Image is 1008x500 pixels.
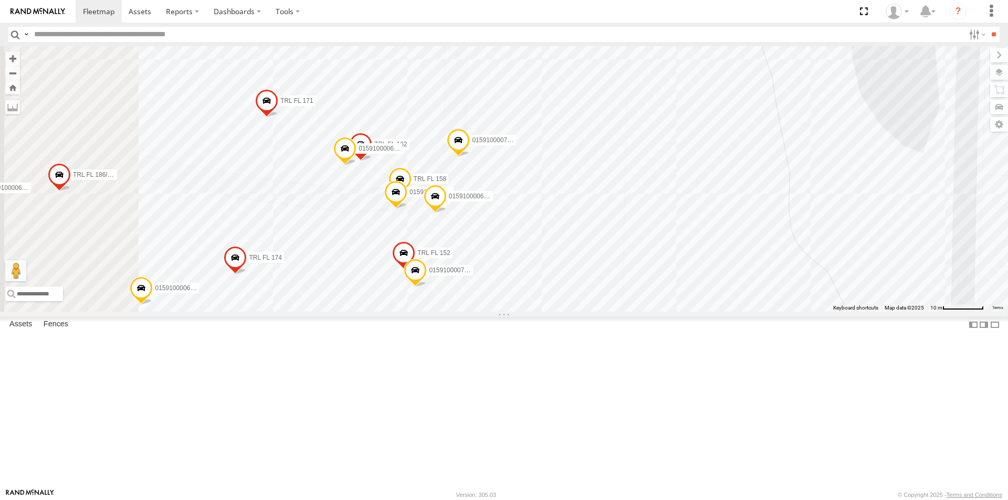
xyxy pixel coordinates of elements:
[409,188,462,196] span: 015910000656424
[927,304,987,312] button: Map Scale: 10 m per 75 pixels
[885,305,924,311] span: Map data ©2025
[22,27,30,42] label: Search Query
[5,51,20,66] button: Zoom in
[979,317,989,332] label: Dock Summary Table to the Right
[249,254,281,261] span: TRL FL 174
[449,193,501,200] span: 015910000656648
[882,4,912,19] div: Dianna Love
[6,490,54,500] a: Visit our Website
[898,492,1002,498] div: © Copyright 2025 -
[965,27,988,42] label: Search Filter Options
[456,492,496,498] div: Version: 305.03
[73,171,118,178] span: TRL FL 186/108
[280,97,313,104] span: TRL FL 171
[359,145,411,152] span: 015910000677107
[947,492,1002,498] a: Terms and Conditions
[5,80,20,94] button: Zoom Home
[414,175,446,183] span: TRL FL 158
[472,136,524,144] span: 015910000707805
[992,305,1003,310] a: Terms
[950,3,967,20] i: ?
[990,317,1000,332] label: Hide Summary Table
[4,317,37,332] label: Assets
[417,249,450,257] span: TRL FL 152
[5,66,20,80] button: Zoom out
[5,100,20,114] label: Measure
[968,317,979,332] label: Dock Summary Table to the Left
[990,117,1008,132] label: Map Settings
[38,317,73,332] label: Fences
[155,284,207,292] span: 015910000655871
[429,267,481,274] span: 015910000713589
[10,8,65,15] img: rand-logo.svg
[374,141,407,148] span: TRL FL 162
[5,260,26,281] button: Drag Pegman onto the map to open Street View
[833,304,878,312] button: Keyboard shortcuts
[930,305,942,311] span: 10 m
